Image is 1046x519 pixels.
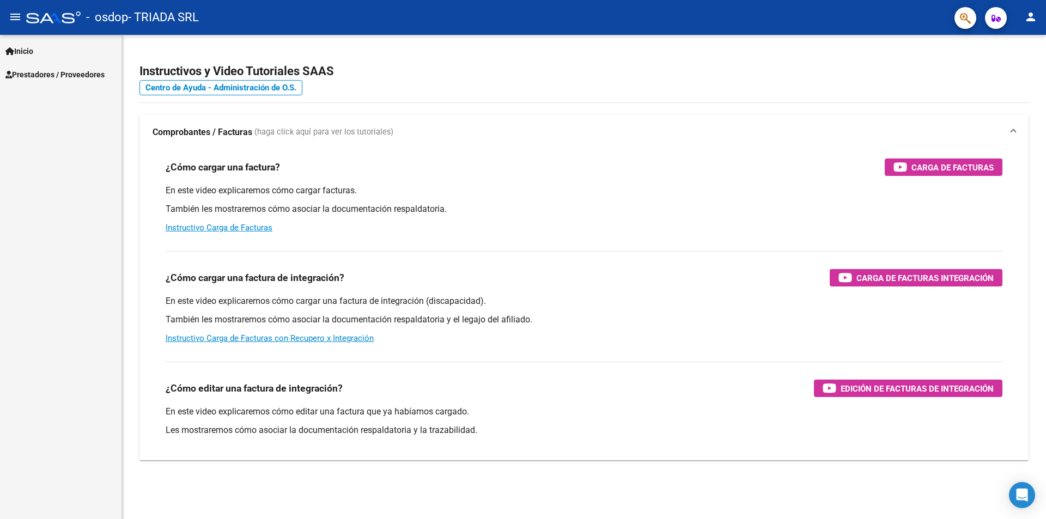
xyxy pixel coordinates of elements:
[86,5,128,29] span: - osdop
[139,80,302,95] a: Centro de Ayuda - Administración de O.S.
[139,61,1029,82] h2: Instructivos y Video Tutoriales SAAS
[166,185,1002,197] p: En este video explicaremos cómo cargar facturas.
[128,5,199,29] span: - TRIADA SRL
[5,69,105,81] span: Prestadores / Proveedores
[166,424,1002,436] p: Les mostraremos cómo asociar la documentación respaldatoria y la trazabilidad.
[885,158,1002,176] button: Carga de Facturas
[166,381,343,396] h3: ¿Cómo editar una factura de integración?
[841,382,994,395] span: Edición de Facturas de integración
[830,269,1002,286] button: Carga de Facturas Integración
[166,295,1002,307] p: En este video explicaremos cómo cargar una factura de integración (discapacidad).
[166,203,1002,215] p: También les mostraremos cómo asociar la documentación respaldatoria.
[166,314,1002,326] p: También les mostraremos cómo asociar la documentación respaldatoria y el legajo del afiliado.
[1024,10,1037,23] mat-icon: person
[139,150,1029,460] div: Comprobantes / Facturas (haga click aquí para ver los tutoriales)
[166,406,1002,418] p: En este video explicaremos cómo editar una factura que ya habíamos cargado.
[911,161,994,174] span: Carga de Facturas
[166,160,280,175] h3: ¿Cómo cargar una factura?
[166,223,272,233] a: Instructivo Carga de Facturas
[814,380,1002,397] button: Edición de Facturas de integración
[856,271,994,285] span: Carga de Facturas Integración
[5,45,33,57] span: Inicio
[153,126,252,138] strong: Comprobantes / Facturas
[1009,482,1035,508] div: Open Intercom Messenger
[166,333,374,343] a: Instructivo Carga de Facturas con Recupero x Integración
[9,10,22,23] mat-icon: menu
[166,270,344,285] h3: ¿Cómo cargar una factura de integración?
[139,115,1029,150] mat-expansion-panel-header: Comprobantes / Facturas (haga click aquí para ver los tutoriales)
[254,126,393,138] span: (haga click aquí para ver los tutoriales)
